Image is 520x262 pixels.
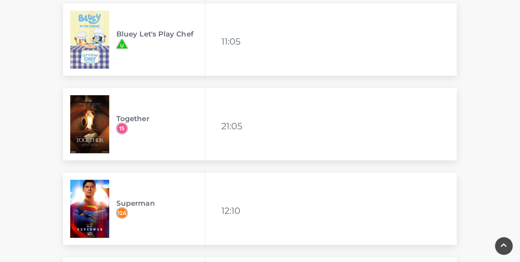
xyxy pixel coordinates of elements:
li: 11:05 [221,33,246,50]
li: 12:10 [221,202,246,219]
h3: Bluey Let's Play Chef [116,30,205,38]
h3: Together [116,114,205,123]
h3: Superman [116,199,205,207]
li: 21:05 [221,118,246,135]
